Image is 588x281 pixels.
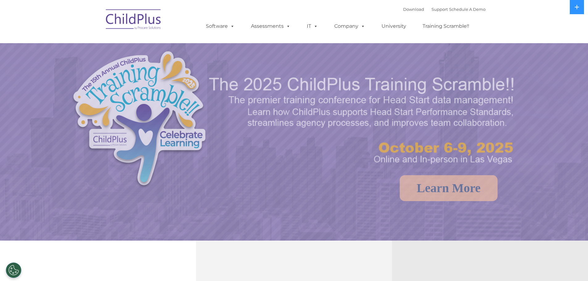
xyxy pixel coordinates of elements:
[301,20,324,32] a: IT
[6,262,21,278] button: Cookies Settings
[200,20,241,32] a: Software
[416,20,475,32] a: Training Scramble!!
[245,20,297,32] a: Assessments
[400,175,498,201] a: Learn More
[449,7,486,12] a: Schedule A Demo
[403,7,424,12] a: Download
[432,7,448,12] a: Support
[375,20,412,32] a: University
[103,5,165,36] img: ChildPlus by Procare Solutions
[403,7,486,12] font: |
[328,20,371,32] a: Company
